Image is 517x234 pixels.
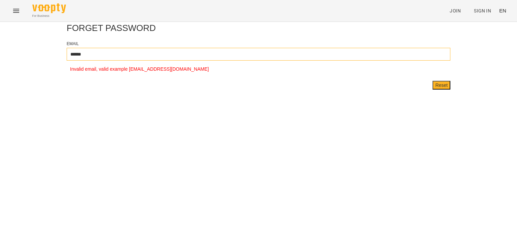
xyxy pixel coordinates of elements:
[70,66,447,72] div: Invalid email, valid example [EMAIL_ADDRESS][DOMAIN_NAME]
[32,14,66,18] span: For Business
[474,7,491,15] span: Sign In
[499,7,506,14] span: EN
[8,3,24,19] button: Menu
[496,4,509,17] button: EN
[32,3,66,13] img: Voopty Logo
[433,81,450,90] button: Reset
[67,22,450,41] div: Forget Password
[471,5,494,17] a: Sign In
[447,5,469,17] a: Join
[450,7,461,15] span: Join
[67,41,450,47] div: Email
